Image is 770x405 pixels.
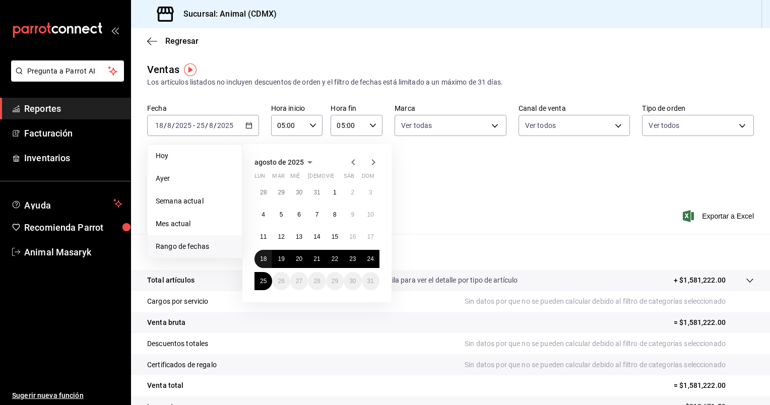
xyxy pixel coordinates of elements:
[362,206,379,224] button: 10 de agosto de 2025
[254,156,316,168] button: agosto de 2025
[351,189,354,196] abbr: 2 de agosto de 2025
[260,233,267,240] abbr: 11 de agosto de 2025
[260,189,267,196] abbr: 28 de julio de 2025
[332,233,338,240] abbr: 15 de agosto de 2025
[290,272,308,290] button: 27 de agosto de 2025
[313,233,320,240] abbr: 14 de agosto de 2025
[313,189,320,196] abbr: 31 de julio de 2025
[349,278,356,285] abbr: 30 de agosto de 2025
[351,275,518,286] p: Da clic en la fila para ver el detalle por tipo de artículo
[308,228,326,246] button: 14 de agosto de 2025
[296,233,302,240] abbr: 13 de agosto de 2025
[369,189,372,196] abbr: 3 de agosto de 2025
[156,241,234,252] span: Rango de fechas
[205,121,208,129] span: /
[7,73,124,84] a: Pregunta a Parrot AI
[156,196,234,207] span: Semana actual
[367,233,374,240] abbr: 17 de agosto de 2025
[254,173,265,183] abbr: lunes
[465,339,754,349] p: Sin datos por que no se pueden calcular debido al filtro de categorías seleccionado
[147,246,754,258] p: Resumen
[349,233,356,240] abbr: 16 de agosto de 2025
[254,228,272,246] button: 11 de agosto de 2025
[24,221,122,234] span: Recomienda Parrot
[367,211,374,218] abbr: 10 de agosto de 2025
[362,173,374,183] abbr: domingo
[362,183,379,201] button: 3 de agosto de 2025
[147,296,209,307] p: Cargos por servicio
[27,66,108,77] span: Pregunta a Parrot AI
[525,120,556,130] span: Ver todos
[147,317,185,328] p: Venta bruta
[214,121,217,129] span: /
[147,77,754,88] div: Los artículos listados no incluyen descuentos de orden y el filtro de fechas está limitado a un m...
[193,121,195,129] span: -
[272,173,284,183] abbr: martes
[674,275,726,286] p: + $1,581,222.00
[156,173,234,184] span: Ayer
[254,183,272,201] button: 28 de julio de 2025
[344,173,354,183] abbr: sábado
[296,189,302,196] abbr: 30 de julio de 2025
[147,275,195,286] p: Total artículos
[254,206,272,224] button: 4 de agosto de 2025
[12,390,122,401] span: Sugerir nueva función
[24,102,122,115] span: Reportes
[290,183,308,201] button: 30 de julio de 2025
[147,360,217,370] p: Certificados de regalo
[175,121,192,129] input: ----
[147,339,208,349] p: Descuentos totales
[147,36,199,46] button: Regresar
[184,63,197,76] img: Tooltip marker
[351,211,354,218] abbr: 9 de agosto de 2025
[254,250,272,268] button: 18 de agosto de 2025
[260,255,267,262] abbr: 18 de agosto de 2025
[308,173,367,183] abbr: jueves
[260,278,267,285] abbr: 25 de agosto de 2025
[685,210,754,222] button: Exportar a Excel
[308,250,326,268] button: 21 de agosto de 2025
[332,278,338,285] abbr: 29 de agosto de 2025
[290,173,300,183] abbr: miércoles
[519,105,630,112] label: Canal de venta
[278,255,284,262] abbr: 19 de agosto de 2025
[209,121,214,129] input: --
[308,183,326,201] button: 31 de julio de 2025
[24,197,109,210] span: Ayuda
[297,211,301,218] abbr: 6 de agosto de 2025
[326,183,344,201] button: 1 de agosto de 2025
[344,250,361,268] button: 23 de agosto de 2025
[326,206,344,224] button: 8 de agosto de 2025
[167,121,172,129] input: --
[649,120,679,130] span: Ver todos
[254,272,272,290] button: 25 de agosto de 2025
[280,211,283,218] abbr: 5 de agosto de 2025
[155,121,164,129] input: --
[333,211,337,218] abbr: 8 de agosto de 2025
[401,120,432,130] span: Ver todas
[308,206,326,224] button: 7 de agosto de 2025
[344,206,361,224] button: 9 de agosto de 2025
[156,151,234,161] span: Hoy
[315,211,319,218] abbr: 7 de agosto de 2025
[24,126,122,140] span: Facturación
[147,380,183,391] p: Venta total
[111,26,119,34] button: open_drawer_menu
[147,62,179,77] div: Ventas
[24,151,122,165] span: Inventarios
[395,105,506,112] label: Marca
[367,278,374,285] abbr: 31 de agosto de 2025
[278,278,284,285] abbr: 26 de agosto de 2025
[296,278,302,285] abbr: 27 de agosto de 2025
[156,219,234,229] span: Mes actual
[344,228,361,246] button: 16 de agosto de 2025
[313,255,320,262] abbr: 21 de agosto de 2025
[362,250,379,268] button: 24 de agosto de 2025
[290,250,308,268] button: 20 de agosto de 2025
[326,173,334,183] abbr: viernes
[217,121,234,129] input: ----
[272,206,290,224] button: 5 de agosto de 2025
[296,255,302,262] abbr: 20 de agosto de 2025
